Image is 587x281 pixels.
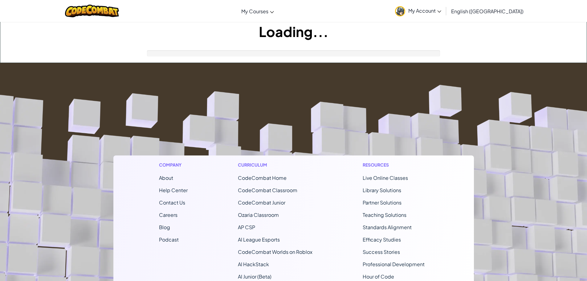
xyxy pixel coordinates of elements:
[392,1,444,21] a: My Account
[238,261,269,267] a: AI HackStack
[159,236,179,243] a: Podcast
[363,224,412,230] a: Standards Alignment
[238,175,287,181] span: CodeCombat Home
[238,3,277,19] a: My Courses
[363,199,402,206] a: Partner Solutions
[395,6,405,16] img: avatar
[363,249,400,255] a: Success Stories
[238,224,255,230] a: AP CSP
[408,7,441,14] span: My Account
[238,273,271,280] a: AI Junior (Beta)
[363,187,401,193] a: Library Solutions
[363,175,408,181] a: Live Online Classes
[238,236,280,243] a: AI League Esports
[238,199,285,206] a: CodeCombat Junior
[238,162,312,168] h1: Curriculum
[159,224,170,230] a: Blog
[159,187,188,193] a: Help Center
[159,212,177,218] a: Careers
[363,162,428,168] h1: Resources
[238,249,312,255] a: CodeCombat Worlds on Roblox
[65,5,119,17] img: CodeCombat logo
[448,3,527,19] a: English ([GEOGRAPHIC_DATA])
[363,273,394,280] a: Hour of Code
[363,261,425,267] a: Professional Development
[451,8,524,14] span: English ([GEOGRAPHIC_DATA])
[363,236,401,243] a: Efficacy Studies
[238,212,279,218] a: Ozaria Classroom
[238,187,297,193] a: CodeCombat Classroom
[159,175,173,181] a: About
[0,22,587,41] h1: Loading...
[241,8,268,14] span: My Courses
[159,199,185,206] span: Contact Us
[363,212,406,218] a: Teaching Solutions
[159,162,188,168] h1: Company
